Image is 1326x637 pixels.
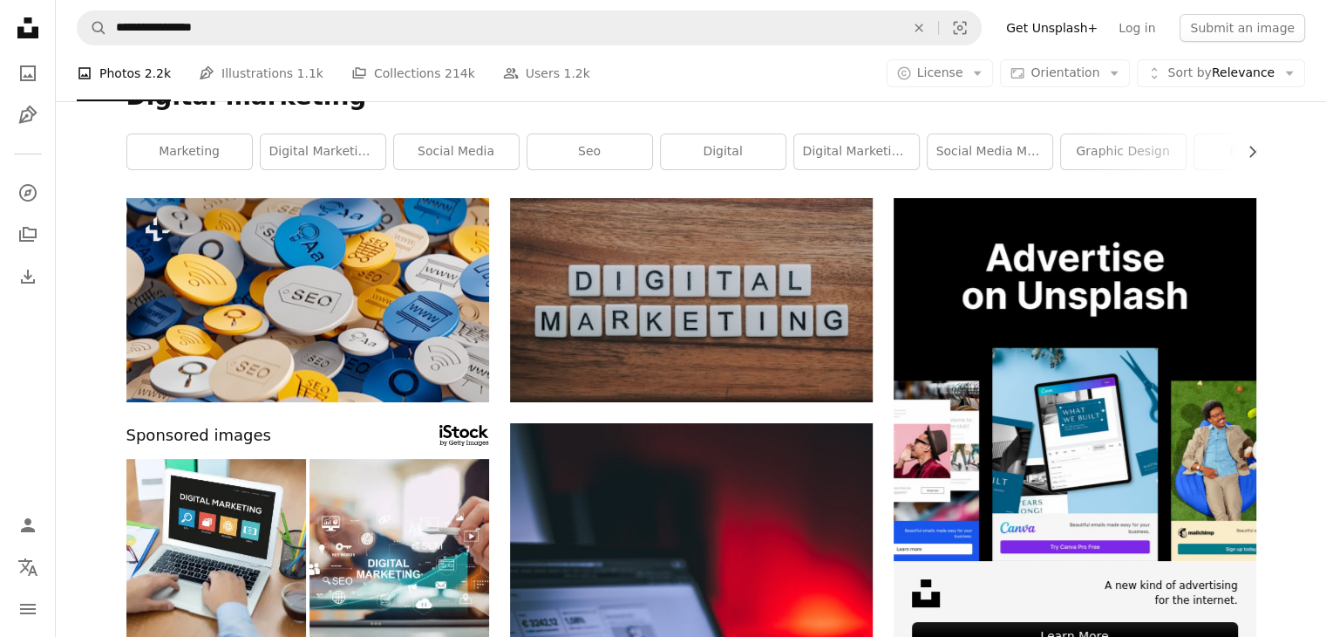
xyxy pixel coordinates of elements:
[1180,14,1305,42] button: Submit an image
[261,134,385,169] a: digital marketing agency
[351,45,475,101] a: Collections 214k
[887,59,994,87] button: License
[10,550,45,585] button: Language
[1167,65,1211,79] span: Sort by
[917,65,963,79] span: License
[1105,579,1238,608] span: A new kind of advertising for the internet.
[563,64,589,83] span: 1.2k
[527,134,652,169] a: seo
[661,134,785,169] a: digital
[900,11,938,45] button: Clear
[939,11,981,45] button: Visual search
[510,291,873,307] a: digital marketing artwork on brown wooden surface
[894,198,1256,561] img: file-1635990755334-4bfd90f37242image
[394,134,519,169] a: social media
[297,64,323,83] span: 1.1k
[928,134,1052,169] a: social media marketing
[503,45,590,101] a: Users 1.2k
[1194,134,1319,169] a: business
[126,198,489,402] img: a bunch of different types of buttons on a table
[10,592,45,627] button: Menu
[1061,134,1186,169] a: graphic design
[445,64,475,83] span: 214k
[996,14,1108,42] a: Get Unsplash+
[1108,14,1166,42] a: Log in
[126,423,271,449] span: Sponsored images
[10,217,45,252] a: Collections
[78,11,107,45] button: Search Unsplash
[510,198,873,402] img: digital marketing artwork on brown wooden surface
[912,579,940,607] img: file-1631678316303-ed18b8b5cb9cimage
[794,134,919,169] a: digital marketing services
[1030,65,1099,79] span: Orientation
[10,10,45,49] a: Home — Unsplash
[10,508,45,543] a: Log in / Sign up
[77,10,982,45] form: Find visuals sitewide
[199,45,323,101] a: Illustrations 1.1k
[1167,65,1275,82] span: Relevance
[10,98,45,133] a: Illustrations
[1236,134,1256,169] button: scroll list to the right
[126,291,489,307] a: a bunch of different types of buttons on a table
[10,56,45,91] a: Photos
[1137,59,1305,87] button: Sort byRelevance
[10,175,45,210] a: Explore
[10,259,45,294] a: Download History
[127,134,252,169] a: marketing
[1000,59,1130,87] button: Orientation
